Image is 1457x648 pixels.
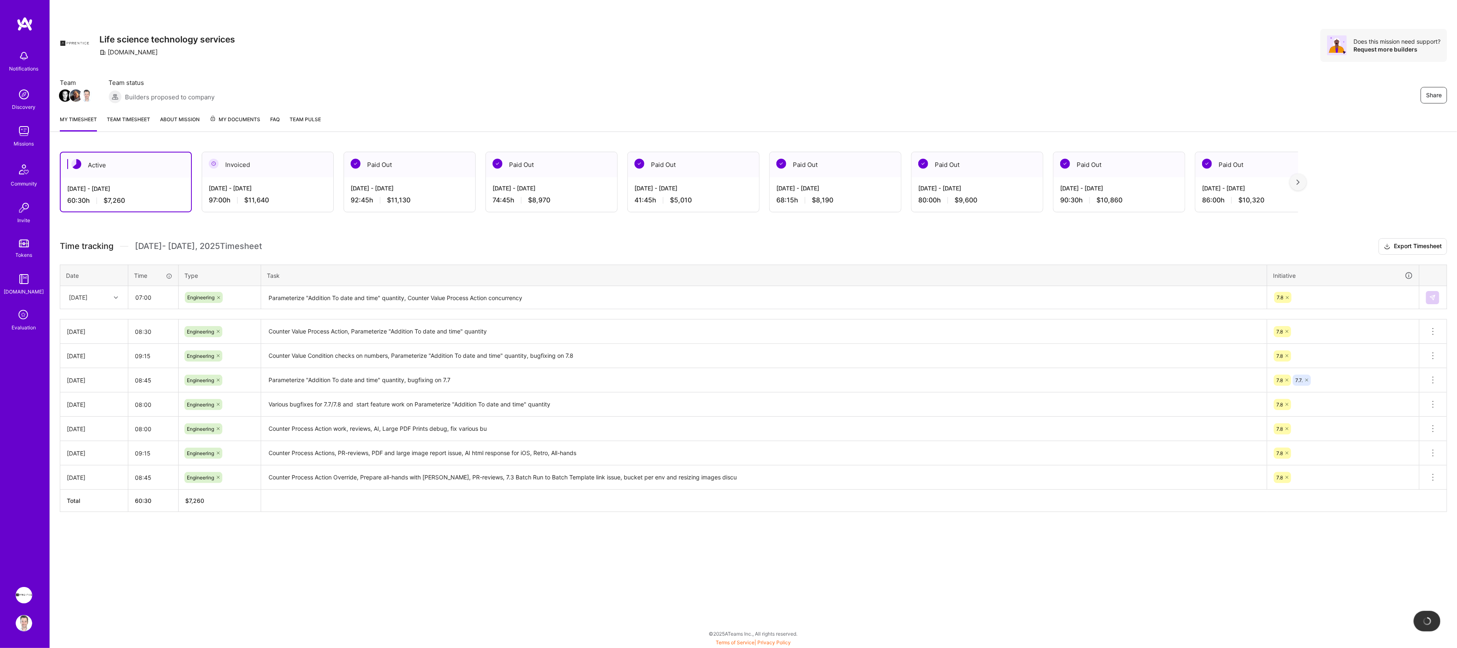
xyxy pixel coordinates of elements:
span: $9,600 [955,196,977,204]
th: Date [60,265,128,286]
img: Paid Out [634,159,644,169]
img: Invoiced [209,159,219,169]
span: $ 7,260 [185,497,204,504]
div: Invite [18,216,31,225]
span: [DATE] - [DATE] , 2025 Timesheet [135,241,262,251]
span: $5,010 [670,196,692,204]
th: Total [60,490,128,512]
div: 86:00 h [1202,196,1320,204]
div: Paid Out [628,152,759,177]
span: $8,970 [528,196,550,204]
div: 92:45 h [351,196,469,204]
div: [DATE] [69,293,87,302]
input: HH:MM [128,418,178,440]
input: HH:MM [128,321,178,343]
span: Team Pulse [290,116,321,122]
img: Avatar [1327,35,1347,55]
a: Apprentice: Life science technology services [14,587,34,603]
div: Request more builders [1353,45,1440,53]
span: Engineering [187,450,214,456]
div: [DATE] [67,425,121,433]
img: Team Member Avatar [59,89,71,102]
div: [DATE] [67,352,121,360]
img: right [1297,179,1300,185]
div: [DATE] - [DATE] [1060,184,1178,193]
div: Notifications [9,64,39,73]
img: logo [17,16,33,31]
i: icon Download [1384,242,1391,251]
a: Privacy Policy [757,639,791,646]
img: Builders proposed to company [108,90,122,103]
textarea: Counter Process Action work, reviews, AI, Large PDF Prints debug, fix various bu [262,418,1266,440]
div: Paid Out [770,152,901,177]
a: Team Member Avatar [60,89,71,103]
a: Team Member Avatar [71,89,81,103]
a: About Mission [160,115,200,131]
input: HH:MM [128,369,178,391]
img: teamwork [16,123,32,139]
h3: Life science technology services [99,34,235,45]
div: Paid Out [344,152,475,177]
div: Paid Out [1054,152,1185,177]
textarea: Various bugfixes for 7.7/7.8 and start feature work on Parameterize "Addition To date and time" q... [262,393,1266,416]
img: Submit [1429,294,1436,301]
span: 7.8 [1276,426,1283,432]
img: Apprentice: Life science technology services [16,587,32,603]
img: Active [71,159,81,169]
span: Builders proposed to company [125,93,215,101]
textarea: Counter Process Actions, PR-reviews, PDF and large image report issue, AI html response for iOS, ... [262,442,1266,465]
a: FAQ [270,115,280,131]
img: Invite [16,200,32,216]
div: Discovery [12,103,36,111]
span: $11,130 [387,196,410,204]
th: Type [179,265,261,286]
span: Engineering [187,401,214,408]
div: [DOMAIN_NAME] [4,287,44,296]
span: 7.8 [1276,474,1283,481]
div: 80:00 h [918,196,1036,204]
span: My Documents [210,115,260,124]
img: Paid Out [918,159,928,169]
div: Paid Out [912,152,1043,177]
a: My timesheet [60,115,97,131]
textarea: Parameterize "Addition To date and time" quantity, Counter Value Process Action concurrency [262,287,1266,309]
textarea: Parameterize "Addition To date and time" quantity, bugfixing on 7.7 [262,369,1266,392]
span: Engineering [187,474,214,481]
span: 7.8 [1276,329,1283,335]
div: [DATE] [67,449,121,458]
span: Time tracking [60,241,113,251]
img: Community [14,160,34,179]
span: Engineering [187,294,215,301]
th: Task [261,265,1267,286]
div: 60:30 h [67,196,184,205]
div: 41:45 h [634,196,752,204]
a: My Documents [210,115,260,131]
div: [DATE] [67,473,121,482]
span: Engineering [187,426,214,432]
img: Paid Out [776,159,786,169]
button: Export Timesheet [1379,238,1447,255]
span: Engineering [187,353,214,359]
img: Team Member Avatar [70,89,82,102]
i: icon SelectionTeam [16,308,32,323]
div: null [1426,291,1440,304]
div: [DATE] - [DATE] [1202,184,1320,193]
img: discovery [16,86,32,103]
div: 68:15 h [776,196,894,204]
span: $10,320 [1238,196,1264,204]
th: 60:30 [128,490,179,512]
i: icon CompanyGray [99,49,106,56]
span: $11,640 [244,196,269,204]
img: Paid Out [1202,159,1212,169]
div: [DATE] - [DATE] [493,184,611,193]
span: $7,260 [104,196,125,205]
input: HH:MM [128,394,178,416]
img: Team Member Avatar [80,89,93,102]
span: 7.8 [1276,401,1283,408]
div: [DATE] - [DATE] [67,184,184,193]
img: tokens [19,239,29,247]
div: Initiative [1273,271,1413,280]
a: Team Pulse [290,115,321,131]
a: Team Member Avatar [81,89,92,103]
div: [DATE] - [DATE] [209,184,327,193]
